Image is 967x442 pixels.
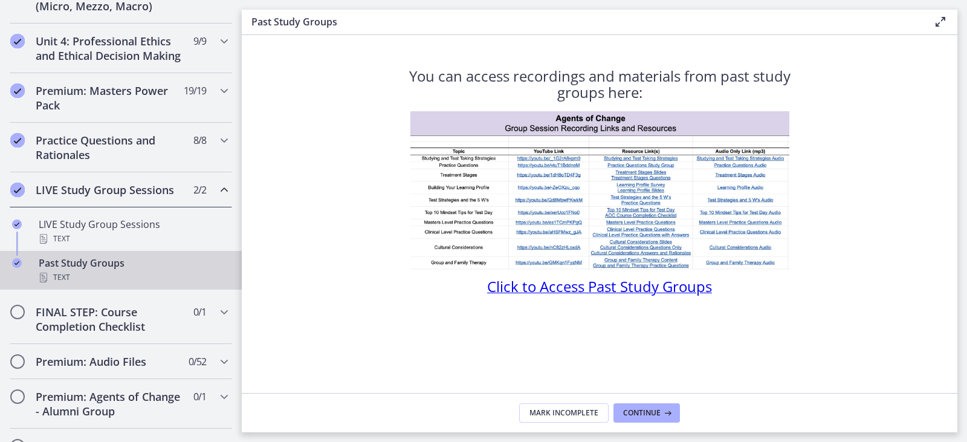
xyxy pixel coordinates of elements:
h2: LIVE Study Group Sessions [36,183,183,197]
div: Past Study Groups [39,256,227,285]
span: Click to Access Past Study Groups [487,276,712,296]
i: Completed [10,133,25,148]
i: Completed [12,258,22,268]
span: 0 / 1 [193,389,206,404]
div: Text [39,270,227,285]
h3: Past Study Groups [251,15,914,29]
button: Mark Incomplete [519,403,609,423]
span: You can access recordings and materials from past study groups here: [409,66,791,102]
span: 2 / 2 [193,183,206,197]
span: 9 / 9 [193,34,206,48]
span: 8 / 8 [193,133,206,148]
span: 0 / 1 [193,305,206,319]
span: Mark Incomplete [529,408,598,418]
h2: Practice Questions and Rationales [36,133,183,162]
img: 1734296146716.jpeg [410,111,789,270]
div: Text [39,232,227,246]
i: Completed [12,219,22,229]
h2: Premium: Agents of Change - Alumni Group [36,389,183,418]
a: Click to Access Past Study Groups [487,282,712,295]
i: Completed [10,83,25,98]
h2: FINAL STEP: Course Completion Checklist [36,305,183,334]
h2: Unit 4: Professional Ethics and Ethical Decision Making [36,34,183,63]
span: Continue [623,408,661,418]
i: Completed [10,34,25,48]
h2: Premium: Masters Power Pack [36,83,183,112]
button: Continue [613,403,680,423]
h2: Premium: Audio Files [36,354,183,369]
i: Completed [10,183,25,197]
span: 19 / 19 [184,83,206,98]
div: LIVE Study Group Sessions [39,217,227,246]
span: 0 / 52 [189,354,206,369]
